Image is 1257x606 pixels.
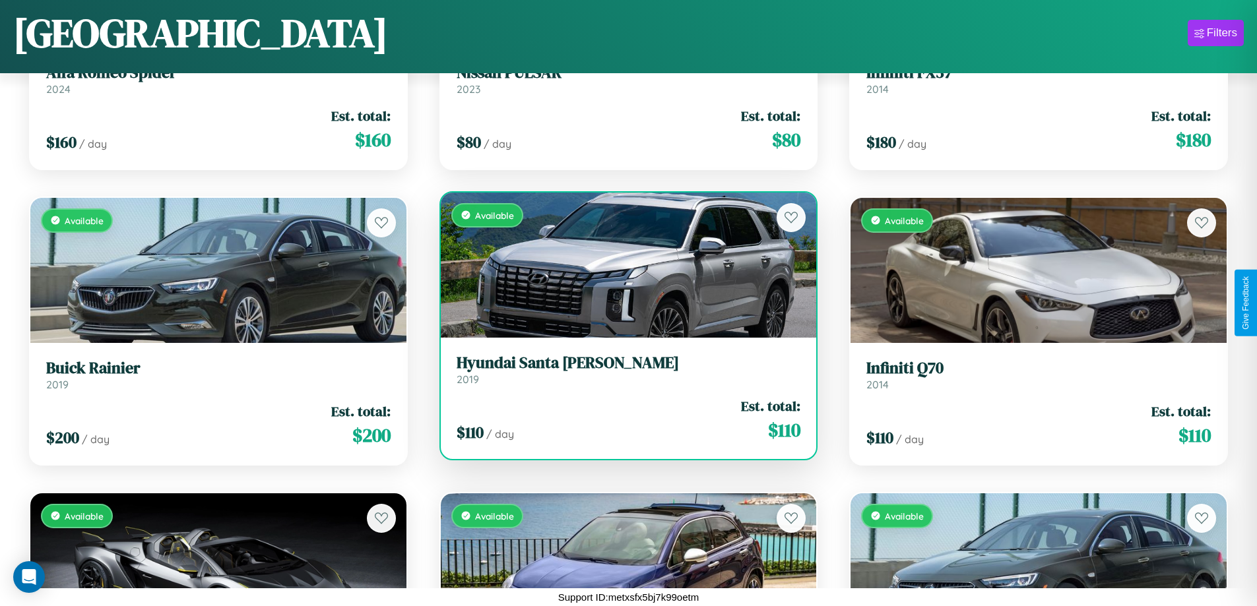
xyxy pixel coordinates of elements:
[484,137,511,150] span: / day
[46,63,391,96] a: Alfa Romeo Spider2024
[866,378,889,391] span: 2014
[46,427,79,448] span: $ 200
[741,106,800,125] span: Est. total:
[486,427,514,440] span: / day
[13,6,388,60] h1: [GEOGRAPHIC_DATA]
[1241,276,1250,330] div: Give Feedback
[866,427,893,448] span: $ 110
[46,378,69,391] span: 2019
[1178,422,1211,448] span: $ 110
[13,561,45,593] div: Open Intercom Messenger
[772,127,800,153] span: $ 80
[1151,402,1211,421] span: Est. total:
[457,63,801,96] a: Nissan PULSAR2023
[899,137,926,150] span: / day
[65,510,104,522] span: Available
[46,359,391,391] a: Buick Rainier2019
[885,215,924,226] span: Available
[866,359,1211,391] a: Infiniti Q702014
[46,63,391,82] h3: Alfa Romeo Spider
[457,82,480,96] span: 2023
[457,63,801,82] h3: Nissan PULSAR
[82,433,110,446] span: / day
[457,353,801,373] h3: Hyundai Santa [PERSON_NAME]
[866,359,1211,378] h3: Infiniti Q70
[866,82,889,96] span: 2014
[866,63,1211,82] h3: Infiniti FX37
[79,137,107,150] span: / day
[475,510,514,522] span: Available
[558,588,699,606] p: Support ID: metxsfx5bj7k99oetm
[457,353,801,386] a: Hyundai Santa [PERSON_NAME]2019
[65,215,104,226] span: Available
[457,131,481,153] span: $ 80
[46,359,391,378] h3: Buick Rainier
[866,131,896,153] span: $ 180
[355,127,391,153] span: $ 160
[352,422,391,448] span: $ 200
[475,210,514,221] span: Available
[457,421,484,443] span: $ 110
[331,402,391,421] span: Est. total:
[885,510,924,522] span: Available
[46,82,71,96] span: 2024
[896,433,924,446] span: / day
[741,396,800,415] span: Est. total:
[1151,106,1211,125] span: Est. total:
[1188,20,1244,46] button: Filters
[1207,26,1237,40] div: Filters
[768,417,800,443] span: $ 110
[866,63,1211,96] a: Infiniti FX372014
[1176,127,1211,153] span: $ 180
[457,373,479,386] span: 2019
[331,106,391,125] span: Est. total:
[46,131,77,153] span: $ 160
